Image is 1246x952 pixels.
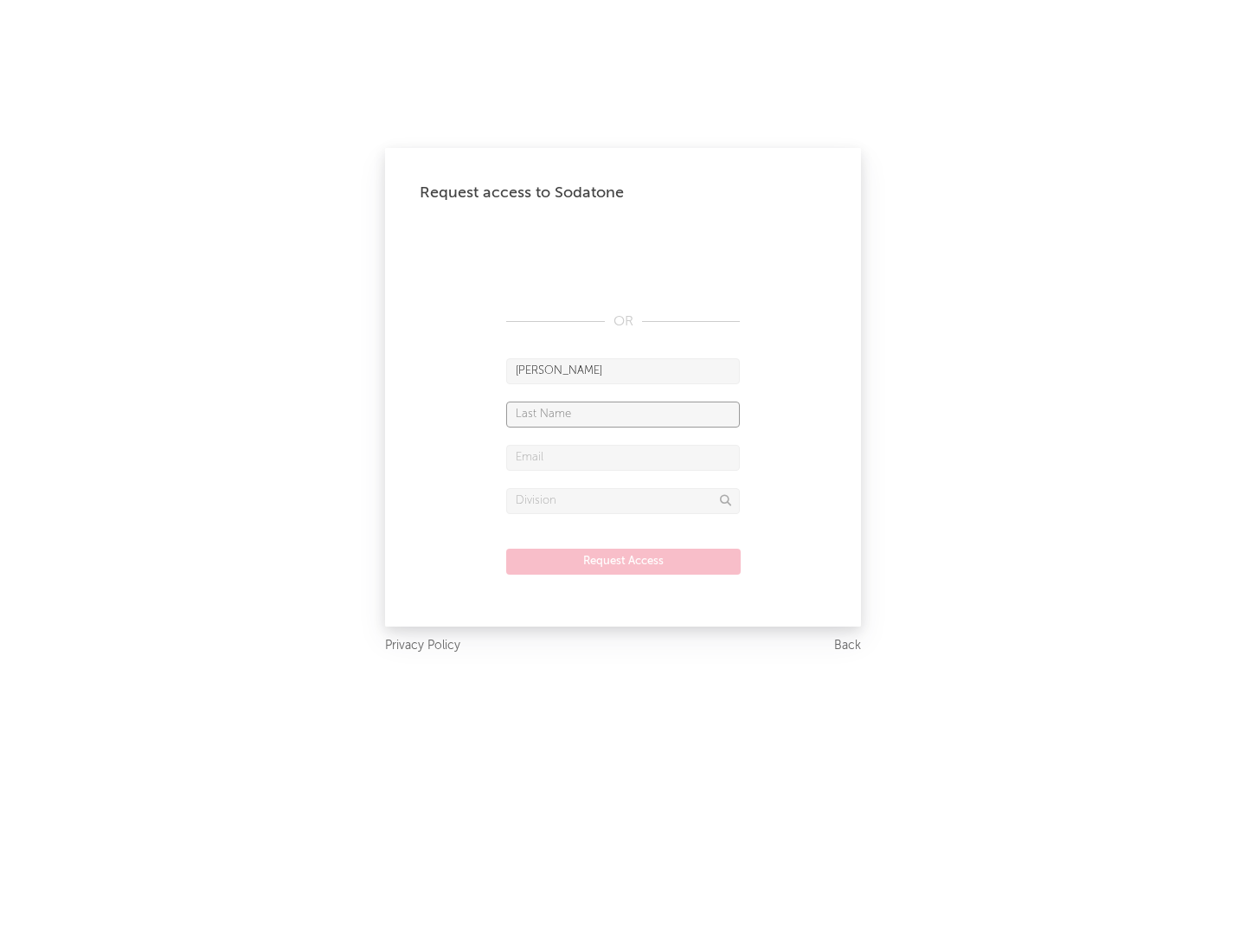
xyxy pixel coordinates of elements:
button: Request Access [506,549,741,575]
div: OR [506,312,740,332]
input: Last Name [506,402,740,428]
div: Request access to Sodatone [420,183,826,203]
input: Division [506,488,740,514]
input: First Name [506,358,740,384]
a: Back [834,635,861,657]
input: Email [506,445,740,471]
a: Privacy Policy [385,635,460,657]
